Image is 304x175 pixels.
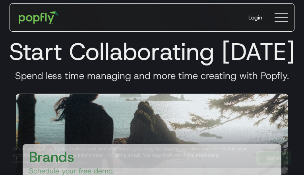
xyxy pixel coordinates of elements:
a: here [75,158,85,165]
h3: Spend less time managing and more time creating with Popfly. [6,70,298,82]
a: Login [242,7,269,28]
h1: Start Collaborating [DATE] [6,37,298,66]
div: When you visit or log in, cookies and similar technologies may be used by our data partners to li... [13,146,250,165]
a: home [13,6,64,29]
div: Login [248,13,262,21]
a: Got It! [256,151,291,165]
